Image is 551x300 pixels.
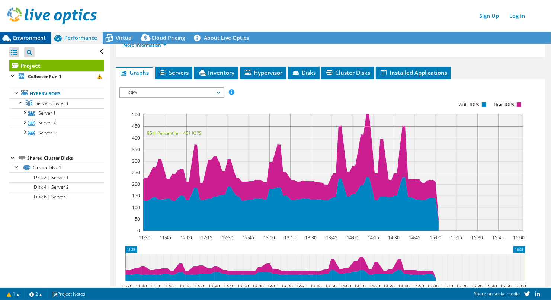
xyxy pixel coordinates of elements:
[493,234,504,241] text: 15:45
[326,283,337,290] text: 13:50
[147,130,202,136] text: 95th Percentile = 451 IOPS
[9,89,104,98] a: Hypervisors
[398,283,410,290] text: 14:40
[139,234,151,241] text: 11:30
[296,283,308,290] text: 13:30
[340,283,352,290] text: 14:00
[267,283,279,290] text: 13:10
[305,234,317,241] text: 13:30
[384,283,395,290] text: 14:30
[135,216,140,222] text: 50
[64,34,97,41] span: Performance
[311,283,322,290] text: 13:40
[474,290,520,297] span: Share on social media
[506,10,529,21] a: Log In
[7,7,97,24] img: live_optics_svg.svg
[9,71,104,81] a: Collector Run 1
[442,283,454,290] text: 15:10
[209,283,220,290] text: 12:30
[47,289,90,299] a: Project Notes
[472,234,483,241] text: 15:30
[430,234,442,241] text: 15:00
[181,234,192,241] text: 12:00
[201,234,213,241] text: 12:15
[9,192,104,202] a: Disk 6 | Server 3
[285,234,296,241] text: 13:15
[244,69,282,76] span: Hypervisor
[475,10,503,21] a: Sign Up
[132,135,140,141] text: 400
[500,283,512,290] text: 15:50
[132,146,140,153] text: 350
[282,283,293,290] text: 13:20
[132,158,140,164] text: 300
[292,69,316,76] span: Disks
[513,234,525,241] text: 16:00
[243,234,254,241] text: 12:45
[150,283,162,290] text: 11:50
[194,283,206,290] text: 12:20
[409,234,421,241] text: 14:45
[132,204,140,211] text: 100
[486,283,497,290] text: 15:40
[136,283,147,290] text: 11:40
[326,234,338,241] text: 13:45
[9,163,104,172] a: Cluster Disk 1
[9,98,104,108] a: Server Cluster 1
[515,283,526,290] text: 16:00
[35,100,69,106] span: Server Cluster 1
[160,234,172,241] text: 11:45
[223,283,235,290] text: 12:40
[132,123,140,129] text: 450
[355,283,366,290] text: 14:10
[388,234,400,241] text: 14:30
[159,69,189,76] span: Servers
[137,227,140,234] text: 0
[132,192,140,199] text: 150
[116,34,133,41] span: Virtual
[427,283,439,290] text: 15:00
[253,283,264,290] text: 13:00
[9,128,104,137] a: Server 3
[347,234,359,241] text: 14:00
[124,88,220,97] span: IOPS
[458,102,479,107] text: Write IOPS
[457,283,468,290] text: 15:20
[9,108,104,118] a: Server 1
[451,234,462,241] text: 15:15
[222,234,234,241] text: 12:30
[123,42,167,48] a: More Information
[121,283,133,290] text: 11:30
[9,172,104,182] a: Disk 2 | Server 1
[1,289,25,299] a: 1
[191,32,254,44] a: About Live Optics
[28,73,61,80] b: Collector Run 1
[9,118,104,128] a: Server 2
[180,283,191,290] text: 12:10
[325,69,370,76] span: Cluster Disks
[368,234,379,241] text: 14:15
[264,234,275,241] text: 13:00
[151,34,185,41] span: Cloud Pricing
[379,69,447,76] span: Installed Applications
[471,283,483,290] text: 15:30
[9,60,104,71] a: Project
[13,34,46,41] span: Environment
[198,69,234,76] span: Inventory
[132,169,140,176] text: 250
[165,283,177,290] text: 12:00
[413,283,425,290] text: 14:50
[9,182,104,192] a: Disk 4 | Server 2
[119,69,149,76] span: Graphs
[494,102,515,107] text: Read IOPS
[27,154,104,163] div: Shared Cluster Disks
[132,181,140,187] text: 200
[132,111,140,118] text: 500
[369,283,381,290] text: 14:20
[24,289,47,299] a: 2
[238,283,249,290] text: 12:50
